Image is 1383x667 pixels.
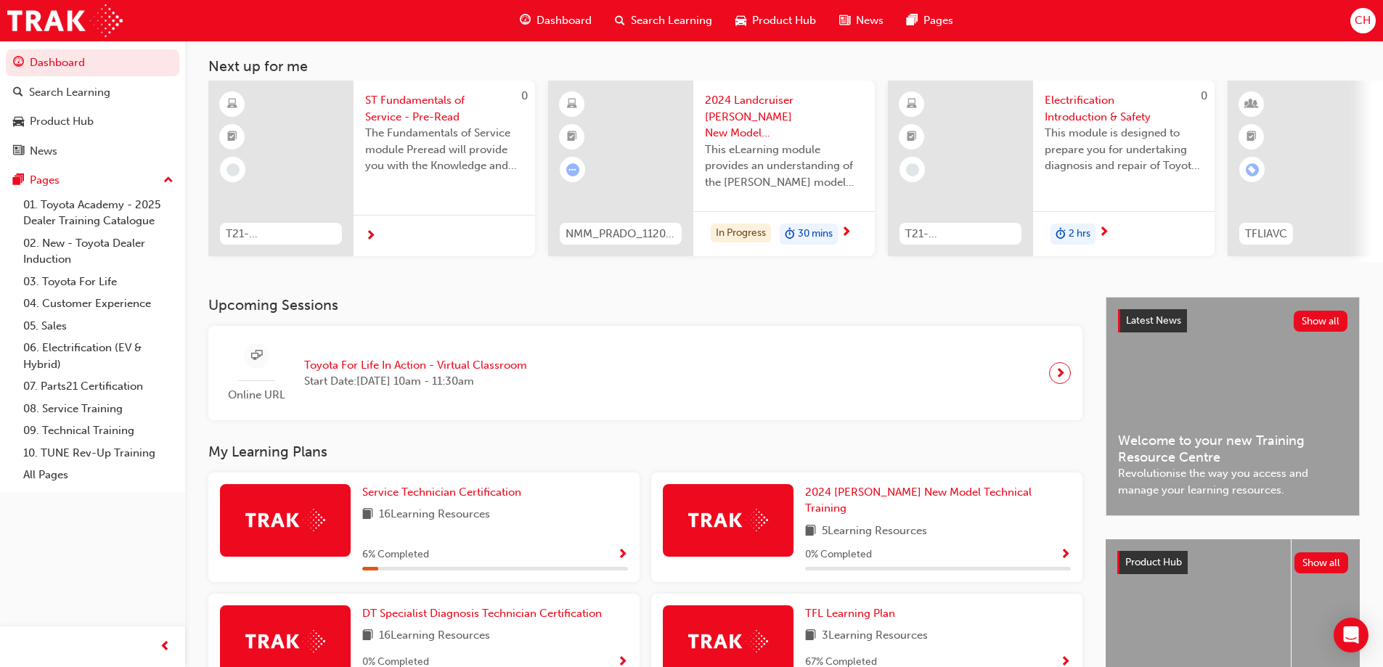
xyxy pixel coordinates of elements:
[711,224,771,243] div: In Progress
[1247,128,1257,147] span: booktick-icon
[895,6,965,36] a: pages-iconPages
[856,12,884,29] span: News
[752,12,816,29] span: Product Hub
[362,607,602,620] span: DT Specialist Diagnosis Technician Certification
[1334,618,1368,652] div: Open Intercom Messenger
[226,226,336,242] span: T21-STFOS_PRE_READ
[362,484,527,501] a: Service Technician Certification
[29,84,110,101] div: Search Learning
[365,125,523,174] span: The Fundamentals of Service module Preread will provide you with the Knowledge and Understanding ...
[6,79,179,106] a: Search Learning
[1045,125,1203,174] span: This module is designed to prepare you for undertaking diagnosis and repair of Toyota & Lexus Ele...
[888,81,1215,256] a: 0T21-FOD_HVIS_PREREQElectrification Introduction & SafetyThis module is designed to prepare you f...
[1098,226,1109,240] span: next-icon
[822,523,927,541] span: 5 Learning Resources
[1201,89,1207,102] span: 0
[7,4,123,37] img: Trak
[615,12,625,30] span: search-icon
[548,81,875,256] a: NMM_PRADO_112024_MODULE_12024 Landcruiser [PERSON_NAME] New Model Mechanisms - Model Outline 1Thi...
[365,230,376,243] span: next-icon
[17,375,179,398] a: 07. Parts21 Certification
[17,292,179,315] a: 04. Customer Experience
[365,92,523,125] span: ST Fundamentals of Service - Pre-Read
[208,443,1082,460] h3: My Learning Plans
[1060,549,1071,562] span: Show Progress
[1118,309,1347,332] a: Latest NewsShow all
[1294,552,1349,573] button: Show all
[1355,12,1371,29] span: CH
[822,627,928,645] span: 3 Learning Resources
[13,145,24,158] span: news-icon
[362,547,429,563] span: 6 % Completed
[520,12,531,30] span: guage-icon
[13,86,23,99] span: search-icon
[17,442,179,465] a: 10. TUNE Rev-Up Training
[839,12,850,30] span: news-icon
[6,167,179,194] button: Pages
[805,523,816,541] span: book-icon
[1118,465,1347,498] span: Revolutionise the way you access and manage your learning resources.
[724,6,828,36] a: car-iconProduct Hub
[631,12,712,29] span: Search Learning
[1060,546,1071,564] button: Show Progress
[185,58,1383,75] h3: Next up for me
[30,113,94,130] div: Product Hub
[160,638,171,656] span: prev-icon
[805,607,895,620] span: TFL Learning Plan
[735,12,746,30] span: car-icon
[220,337,1071,409] a: Online URLToyota For Life In Action - Virtual ClassroomStart Date:[DATE] 10am - 11:30am
[17,194,179,232] a: 01. Toyota Academy - 2025 Dealer Training Catalogue
[907,12,918,30] span: pages-icon
[567,95,577,114] span: learningResourceType_ELEARNING-icon
[6,138,179,165] a: News
[617,549,628,562] span: Show Progress
[1125,556,1182,568] span: Product Hub
[208,297,1082,314] h3: Upcoming Sessions
[6,49,179,76] a: Dashboard
[251,347,262,365] span: sessionType_ONLINE_URL-icon
[17,315,179,337] a: 05. Sales
[17,464,179,486] a: All Pages
[805,627,816,645] span: book-icon
[13,57,24,70] span: guage-icon
[30,143,57,160] div: News
[245,509,325,531] img: Trak
[227,95,237,114] span: learningResourceType_ELEARNING-icon
[566,226,676,242] span: NMM_PRADO_112024_MODULE_1
[705,142,863,191] span: This eLearning module provides an understanding of the [PERSON_NAME] model line-up and its Katash...
[688,509,768,531] img: Trak
[907,128,917,147] span: booktick-icon
[304,357,527,374] span: Toyota For Life In Action - Virtual Classroom
[617,546,628,564] button: Show Progress
[805,605,901,622] a: TFL Learning Plan
[805,484,1071,517] a: 2024 [PERSON_NAME] New Model Technical Training
[208,81,535,256] a: 0T21-STFOS_PRE_READST Fundamentals of Service - Pre-ReadThe Fundamentals of Service module Prerea...
[1246,163,1259,176] span: learningRecordVerb_ENROLL-icon
[705,92,863,142] span: 2024 Landcruiser [PERSON_NAME] New Model Mechanisms - Model Outline 1
[566,163,579,176] span: learningRecordVerb_ATTEMPT-icon
[30,172,60,189] div: Pages
[362,486,521,499] span: Service Technician Certification
[603,6,724,36] a: search-iconSearch Learning
[362,605,608,622] a: DT Specialist Diagnosis Technician Certification
[1117,551,1348,574] a: Product HubShow all
[905,226,1016,242] span: T21-FOD_HVIS_PREREQ
[304,373,527,390] span: Start Date: [DATE] 10am - 11:30am
[6,46,179,167] button: DashboardSearch LearningProduct HubNews
[1247,95,1257,114] span: learningResourceType_INSTRUCTOR_LED-icon
[17,271,179,293] a: 03. Toyota For Life
[798,226,833,242] span: 30 mins
[1056,225,1066,244] span: duration-icon
[1350,8,1376,33] button: CH
[1055,363,1066,383] span: next-icon
[805,486,1032,515] span: 2024 [PERSON_NAME] New Model Technical Training
[1118,433,1347,465] span: Welcome to your new Training Resource Centre
[567,128,577,147] span: booktick-icon
[13,115,24,128] span: car-icon
[227,128,237,147] span: booktick-icon
[508,6,603,36] a: guage-iconDashboard
[923,12,953,29] span: Pages
[537,12,592,29] span: Dashboard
